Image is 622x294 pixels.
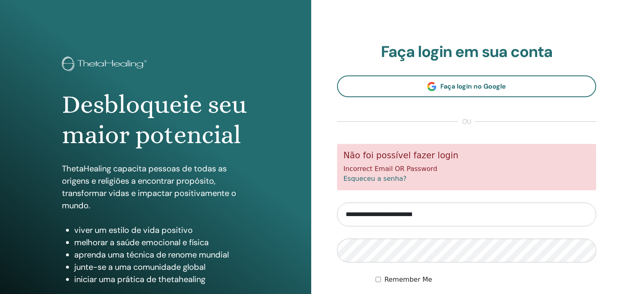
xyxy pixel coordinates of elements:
p: ThetaHealing capacita pessoas de todas as origens e religiões a encontrar propósito, transformar ... [62,162,249,212]
label: Remember Me [384,275,432,285]
span: ou [458,117,475,127]
a: Esqueceu a senha? [344,175,407,182]
span: Faça login no Google [440,82,506,91]
li: iniciar uma prática de thetahealing [74,273,249,285]
div: Incorrect Email OR Password [337,144,597,190]
h5: Não foi possível fazer login [344,150,590,161]
li: melhorar a saúde emocional e física [74,236,249,248]
li: viver um estilo de vida positivo [74,224,249,236]
div: Keep me authenticated indefinitely or until I manually logout [376,275,596,285]
h1: Desbloqueie seu maior potencial [62,89,249,150]
h2: Faça login em sua conta [337,43,597,62]
a: Faça login no Google [337,75,597,97]
li: junte-se a uma comunidade global [74,261,249,273]
li: aprenda uma técnica de renome mundial [74,248,249,261]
